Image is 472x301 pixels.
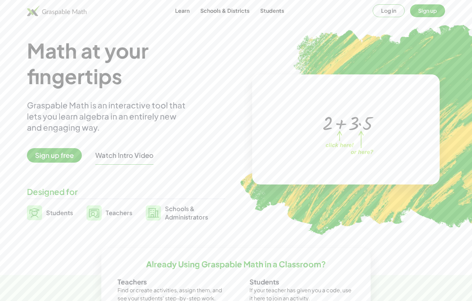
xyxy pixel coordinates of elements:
[146,204,208,221] a: Schools &Administrators
[373,4,405,17] button: Log in
[27,100,189,133] div: Graspable Math is an interactive tool that lets you learn algebra in an entirely new and engaging...
[27,205,42,220] img: svg%3e
[87,205,102,221] img: svg%3e
[195,4,255,17] a: Schools & Districts
[27,38,225,89] h1: Math at your fingertips
[410,4,445,17] button: Sign up
[46,209,73,216] span: Students
[106,209,132,216] span: Teachers
[27,186,225,197] div: Designed for
[165,204,208,221] span: Schools & Administrators
[170,4,195,17] a: Learn
[255,4,290,17] a: Students
[146,259,326,269] h2: Already Using Graspable Math in a Classroom?
[95,151,154,160] button: Watch Intro Video
[27,148,82,163] span: Sign up free
[249,277,355,286] h3: Students
[117,277,223,286] h3: Teachers
[146,205,161,221] img: svg%3e
[87,204,132,221] a: Teachers
[27,204,73,221] a: Students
